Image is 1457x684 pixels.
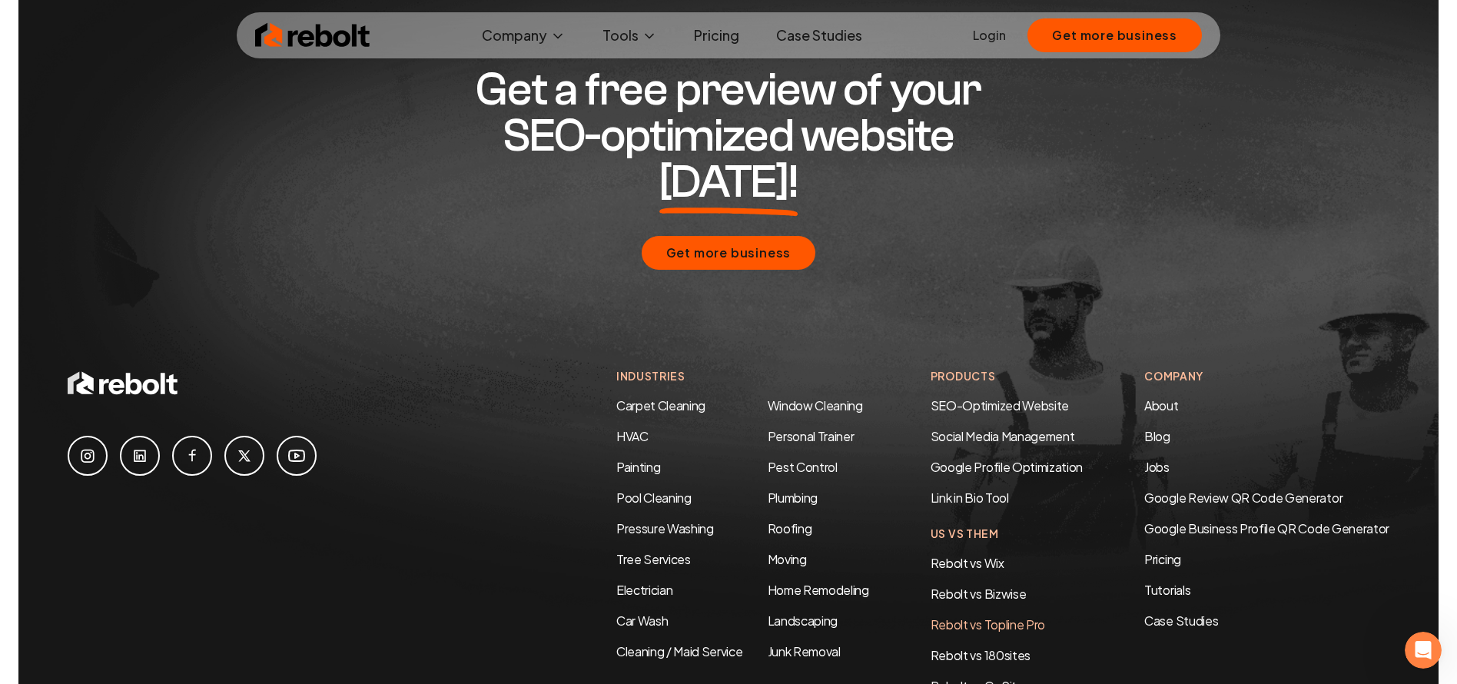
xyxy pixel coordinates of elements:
button: Company [470,20,578,51]
h4: Industries [616,368,869,384]
a: Pool Cleaning [616,490,692,506]
a: Rebolt vs Topline Pro [931,616,1045,633]
span: [DATE]! [659,159,798,205]
a: Roofing [768,520,812,536]
a: Case Studies [1144,612,1389,630]
a: Cleaning / Maid Service [616,643,743,659]
a: Rebolt vs Wix [931,555,1004,571]
a: Personal Trainer [768,428,855,444]
a: Painting [616,459,660,475]
a: Pricing [682,20,752,51]
a: Pest Control [768,459,838,475]
a: Link in Bio Tool [931,490,1009,506]
a: Blog [1144,428,1170,444]
a: About [1144,397,1178,413]
button: Get more business [1027,18,1202,52]
iframe: Intercom live chat [1405,632,1442,669]
a: Login [973,26,1006,45]
h4: Us Vs Them [931,526,1083,542]
a: Pricing [1144,550,1389,569]
a: Case Studies [764,20,875,51]
h4: Company [1144,368,1389,384]
a: SEO-Optimized Website [931,397,1069,413]
a: Junk Removal [768,643,841,659]
button: Tools [590,20,669,51]
h2: Get a free preview of your SEO-optimized website [433,67,1024,205]
a: Rebolt vs 180sites [931,647,1031,663]
a: Moving [768,551,807,567]
a: Carpet Cleaning [616,397,705,413]
a: Plumbing [768,490,818,506]
a: Google Review QR Code Generator [1144,490,1342,506]
a: Electrician [616,582,672,598]
a: Car Wash [616,613,668,629]
a: Jobs [1144,459,1170,475]
a: Pressure Washing [616,520,714,536]
a: Window Cleaning [768,397,863,413]
a: Google Business Profile QR Code Generator [1144,520,1389,536]
a: Social Media Management [931,428,1075,444]
a: HVAC [616,428,649,444]
a: Google Profile Optimization [931,459,1083,475]
img: Rebolt Logo [255,20,370,51]
button: Get more business [642,236,816,270]
a: Home Remodeling [768,582,869,598]
h4: Products [931,368,1083,384]
a: Tutorials [1144,581,1389,599]
a: Tree Services [616,551,691,567]
a: Rebolt vs Bizwise [931,586,1027,602]
a: Landscaping [768,613,838,629]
